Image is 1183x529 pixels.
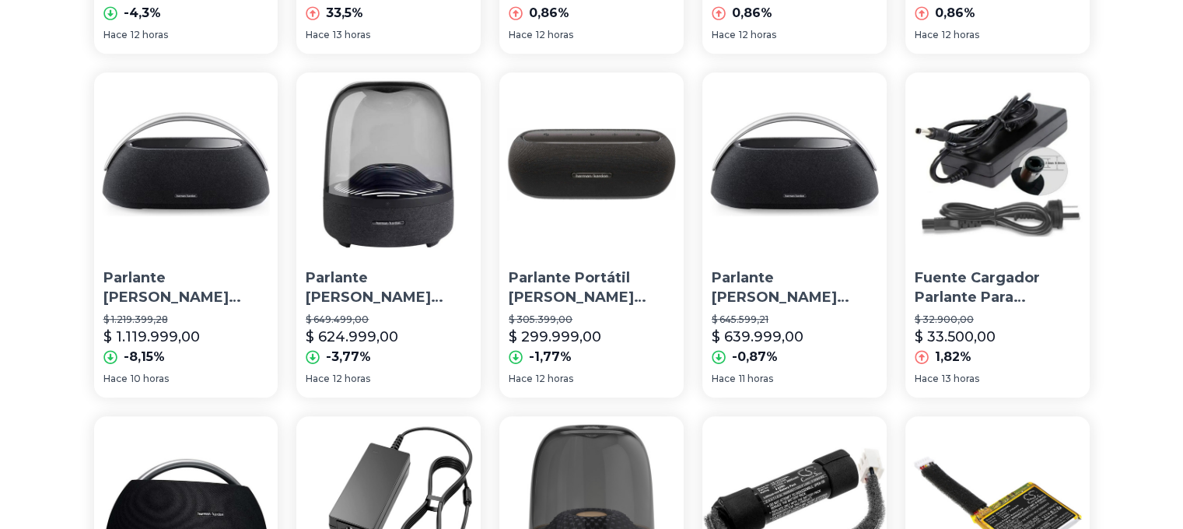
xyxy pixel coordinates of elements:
a: Fuente Cargador Parlante Para Harman Kardon Go Play 18vFuente Cargador Parlante Para [PERSON_NAME... [905,72,1090,398]
span: 12 horas [333,373,370,385]
p: 0,86% [529,4,569,23]
p: Fuente Cargador Parlante Para [PERSON_NAME] Go Play 18v [915,268,1080,307]
p: $ 1.119.999,00 [103,326,200,348]
span: Hace [103,373,128,385]
p: Parlante [PERSON_NAME] Kardon Go Play Go + Play 3 Portátil Con Bluetooth Negro 220v [103,268,269,307]
span: Hace [509,29,533,41]
span: 13 horas [942,373,979,385]
span: Hace [915,29,939,41]
span: Hace [712,29,736,41]
p: -8,15% [124,348,165,366]
p: 1,82% [935,348,971,366]
img: Fuente Cargador Parlante Para Harman Kardon Go Play 18v [905,72,1090,257]
span: 10 horas [131,373,169,385]
a: Parlante Harman Kardon Go + Play 3 - NegroParlante [PERSON_NAME] Kardon Go + Play 3 - Negro$ 645.... [702,72,887,398]
img: Parlante Harman Kardon Go Play Go + Play 3 Portátil Con Bluetooth Negro 220v [94,72,278,257]
img: Parlante Portátil Harman Kardon Luna Negro [499,72,684,257]
p: -0,87% [732,348,778,366]
span: 11 horas [739,373,773,385]
span: 13 horas [333,29,370,41]
span: Hace [915,373,939,385]
p: $ 624.999,00 [306,326,398,348]
p: $ 1.219.399,28 [103,314,269,326]
p: -4,3% [124,4,161,23]
p: -1,77% [529,348,572,366]
span: Hace [712,373,736,385]
p: $ 639.999,00 [712,326,803,348]
p: 0,86% [732,4,772,23]
p: Parlante [PERSON_NAME] Kardon Aura Studio 3 Con Bluetooth Negro [306,268,471,307]
span: Hace [306,373,330,385]
p: Parlante Portátil [PERSON_NAME] Kardon [PERSON_NAME] Negro [509,268,674,307]
img: Parlante Harman Kardon Aura Studio 3 Con Bluetooth Negro [296,72,481,257]
img: Parlante Harman Kardon Go + Play 3 - Negro [702,72,887,257]
span: 12 horas [536,373,573,385]
p: $ 32.900,00 [915,314,1080,326]
span: Hace [103,29,128,41]
p: $ 305.399,00 [509,314,674,326]
p: -3,77% [326,348,371,366]
span: Hace [306,29,330,41]
span: 12 horas [131,29,168,41]
span: 12 horas [739,29,776,41]
p: $ 645.599,21 [712,314,877,326]
p: $ 33.500,00 [915,326,996,348]
span: 12 horas [942,29,979,41]
p: Parlante [PERSON_NAME] Kardon Go + Play 3 - Negro [712,268,877,307]
a: Parlante Portátil Harman Kardon Luna NegroParlante Portátil [PERSON_NAME] Kardon [PERSON_NAME] Ne... [499,72,684,398]
span: Hace [509,373,533,385]
p: 0,86% [935,4,975,23]
p: $ 299.999,00 [509,326,601,348]
p: $ 649.499,00 [306,314,471,326]
p: 33,5% [326,4,363,23]
span: 12 horas [536,29,573,41]
a: Parlante Harman Kardon Go Play Go + Play 3 Portátil Con Bluetooth Negro 220vParlante [PERSON_NAME... [94,72,278,398]
a: Parlante Harman Kardon Aura Studio 3 Con Bluetooth NegroParlante [PERSON_NAME] Kardon Aura Studio... [296,72,481,398]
